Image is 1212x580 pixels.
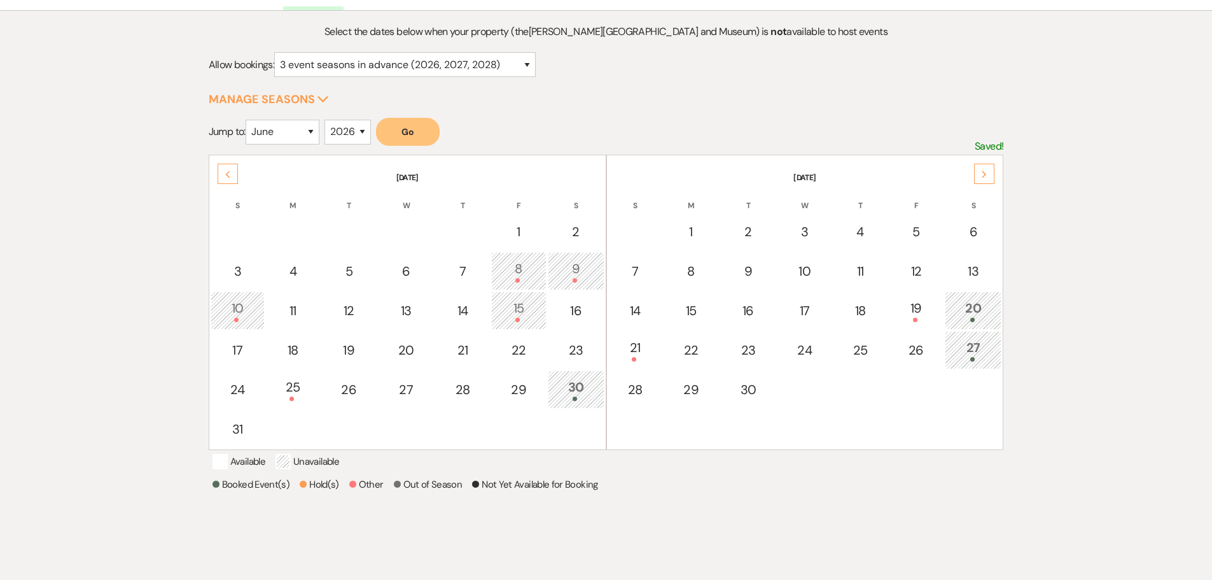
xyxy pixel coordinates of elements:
div: 14 [615,301,655,320]
div: 26 [895,341,937,360]
p: Not Yet Available for Booking [472,477,597,492]
div: 16 [727,301,769,320]
div: 6 [952,222,994,241]
th: M [664,185,719,211]
div: 6 [385,262,428,281]
div: 17 [784,301,825,320]
div: 20 [952,299,994,322]
th: T [436,185,490,211]
p: Hold(s) [300,477,339,492]
div: 4 [840,222,880,241]
div: 9 [727,262,769,281]
div: 10 [218,299,258,322]
th: M [266,185,320,211]
div: 13 [952,262,994,281]
button: Go [376,118,440,146]
th: [DATE] [608,157,1002,183]
div: 27 [952,338,994,362]
th: [DATE] [211,157,604,183]
div: 7 [443,262,483,281]
th: W [378,185,435,211]
button: Manage Seasons [209,94,329,105]
div: 25 [840,341,880,360]
th: S [211,185,265,211]
p: Available [212,454,265,469]
th: F [491,185,547,211]
div: 16 [555,301,597,320]
div: 8 [671,262,712,281]
div: 7 [615,262,655,281]
div: 19 [895,299,937,322]
div: 2 [727,222,769,241]
p: Saved! [975,138,1003,155]
p: Select the dates below when your property (the [PERSON_NAME][GEOGRAPHIC_DATA] and Museum ) is ava... [308,24,904,40]
div: 28 [615,380,655,399]
div: 17 [218,341,258,360]
div: 18 [273,341,313,360]
th: S [945,185,1001,211]
span: Jump to: [209,125,246,138]
div: 1 [498,222,540,241]
p: Unavailable [275,454,339,469]
div: 27 [385,380,428,399]
th: F [888,185,944,211]
div: 21 [615,338,655,362]
div: 8 [498,259,540,283]
div: 19 [328,341,370,360]
div: 29 [498,380,540,399]
div: 10 [784,262,825,281]
div: 15 [671,301,712,320]
div: 9 [555,259,597,283]
div: 25 [273,378,313,401]
div: 4 [273,262,313,281]
div: 23 [555,341,597,360]
div: 5 [328,262,370,281]
th: T [833,185,887,211]
div: 30 [727,380,769,399]
th: T [720,185,776,211]
div: 23 [727,341,769,360]
th: T [321,185,377,211]
div: 20 [385,341,428,360]
th: S [608,185,662,211]
div: 30 [555,378,597,401]
div: 3 [784,222,825,241]
div: 28 [443,380,483,399]
div: 24 [784,341,825,360]
span: Allow bookings: [209,58,274,71]
div: 22 [671,341,712,360]
p: Out of Season [394,477,463,492]
p: Other [349,477,384,492]
div: 24 [218,380,258,399]
div: 15 [498,299,540,322]
div: 26 [328,380,370,399]
div: 14 [443,301,483,320]
div: 29 [671,380,712,399]
div: 18 [840,301,880,320]
strong: not [770,25,786,38]
div: 13 [385,301,428,320]
div: 12 [328,301,370,320]
div: 31 [218,420,258,439]
div: 22 [498,341,540,360]
div: 11 [840,262,880,281]
div: 5 [895,222,937,241]
div: 11 [273,301,313,320]
div: 3 [218,262,258,281]
div: 2 [555,222,597,241]
th: W [777,185,832,211]
p: Booked Event(s) [212,477,289,492]
div: 1 [671,222,712,241]
div: 21 [443,341,483,360]
th: S [548,185,604,211]
div: 12 [895,262,937,281]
